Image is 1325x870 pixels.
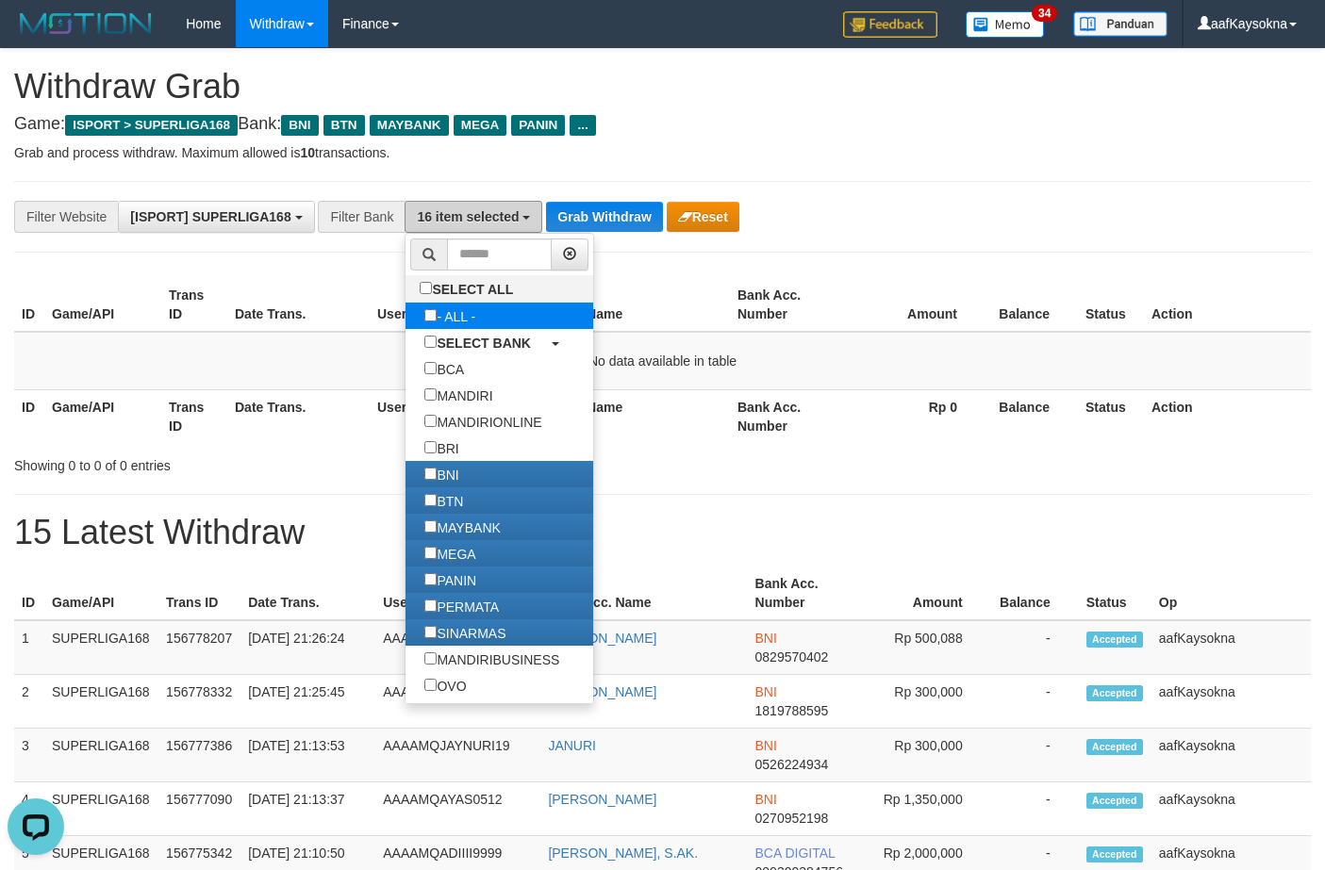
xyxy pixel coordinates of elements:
[454,115,507,136] span: MEGA
[570,115,595,136] span: ...
[755,631,777,646] span: BNI
[405,201,542,233] button: 16 item selected
[406,672,485,698] label: OVO
[130,209,290,224] span: [ISPORT] SUPERLIGA168
[424,573,437,585] input: PANIN
[8,8,64,64] button: Open LiveChat chat widget
[44,389,161,443] th: Game/API
[14,514,1311,551] h1: 15 Latest Withdraw
[44,620,158,675] td: SUPERLIGA168
[548,792,656,807] a: [PERSON_NAME]
[548,738,596,753] a: JANURI
[424,652,437,665] input: MANDIRIBUSINESS
[1086,793,1143,809] span: Accepted
[44,566,158,620] th: Game/API
[318,201,405,233] div: Filter Bank
[1086,632,1143,648] span: Accepted
[14,389,44,443] th: ID
[1151,620,1311,675] td: aafKaysokna
[158,620,240,675] td: 156778207
[985,389,1078,443] th: Balance
[14,115,1311,134] h4: Game: Bank:
[375,675,540,729] td: AAAAMQALIDALHAR
[406,646,578,672] label: MANDIRIBUSINESS
[424,494,437,506] input: BTN
[375,566,540,620] th: User ID
[240,729,375,782] td: [DATE] 21:13:53
[375,620,540,675] td: AAAAMQGUNESA
[417,209,519,224] span: 16 item selected
[14,332,1311,390] td: No data available in table
[424,388,437,401] input: MANDIRI
[406,619,524,646] label: SINARMAS
[424,415,437,427] input: MANDIRIONLINE
[1151,566,1311,620] th: Op
[406,435,477,461] label: BRI
[424,362,437,374] input: BCA
[406,355,483,382] label: BCA
[14,449,538,475] div: Showing 0 to 0 of 0 entries
[424,336,437,348] input: SELECT BANK
[424,547,437,559] input: MEGA
[755,703,829,718] span: Copy 1819788595 to clipboard
[227,278,370,332] th: Date Trans.
[859,675,991,729] td: Rp 300,000
[755,649,829,665] span: Copy 0829570402 to clipboard
[424,626,437,638] input: SINARMAS
[424,599,437,612] input: PERMATA
[424,309,437,321] input: - ALL -
[406,408,560,435] label: MANDIRIONLINE
[859,566,991,620] th: Amount
[1151,782,1311,836] td: aafKaysokna
[667,202,739,232] button: Reset
[406,566,495,593] label: PANIN
[375,729,540,782] td: AAAAMQJAYNURI19
[14,729,44,782] td: 3
[1078,278,1144,332] th: Status
[65,115,238,136] span: ISPORT > SUPERLIGA168
[420,282,432,294] input: SELECT ALL
[424,679,437,691] input: OVO
[859,729,991,782] td: Rp 300,000
[424,520,437,533] input: MAYBANK
[158,729,240,782] td: 156777386
[1144,389,1311,443] th: Action
[240,675,375,729] td: [DATE] 21:25:45
[424,441,437,453] input: BRI
[991,729,1079,782] td: -
[14,278,44,332] th: ID
[1151,729,1311,782] td: aafKaysokna
[540,566,747,620] th: Bank Acc. Name
[14,782,44,836] td: 4
[1151,675,1311,729] td: aafKaysokna
[511,115,565,136] span: PANIN
[424,468,437,480] input: BNI
[406,303,494,329] label: - ALL -
[548,845,698,861] a: [PERSON_NAME], S.AK.
[991,782,1079,836] td: -
[161,389,227,443] th: Trans ID
[158,675,240,729] td: 156778332
[323,115,365,136] span: BTN
[240,620,375,675] td: [DATE] 21:26:24
[227,389,370,443] th: Date Trans.
[281,115,318,136] span: BNI
[44,782,158,836] td: SUPERLIGA168
[406,382,511,408] label: MANDIRI
[512,389,730,443] th: Bank Acc. Name
[730,389,847,443] th: Bank Acc. Number
[966,11,1045,38] img: Button%20Memo.svg
[406,540,494,566] label: MEGA
[14,620,44,675] td: 1
[755,845,836,861] span: BCA DIGITAL
[1144,278,1311,332] th: Action
[755,792,777,807] span: BNI
[300,145,315,160] strong: 10
[406,329,593,355] a: SELECT BANK
[991,675,1079,729] td: -
[843,11,937,38] img: Feedback.jpg
[985,278,1078,332] th: Balance
[437,336,531,351] b: SELECT BANK
[370,389,512,443] th: User ID
[14,9,157,38] img: MOTION_logo.png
